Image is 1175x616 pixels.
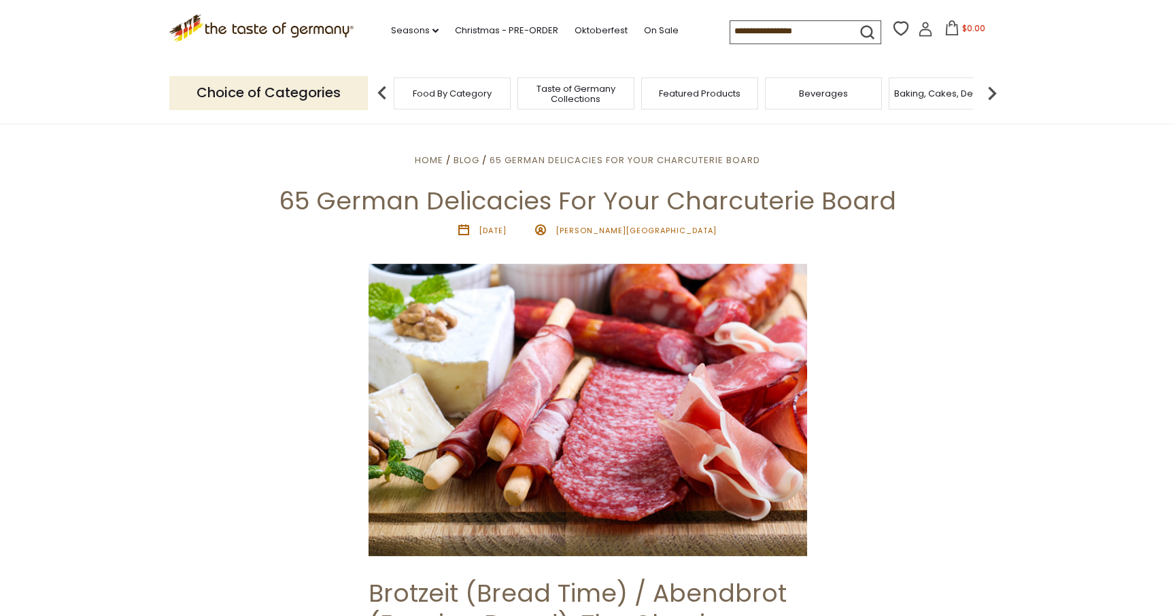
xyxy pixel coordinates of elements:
a: Seasons [391,23,439,38]
a: Featured Products [659,88,740,99]
span: $0.00 [962,22,985,34]
a: Christmas - PRE-ORDER [455,23,558,38]
p: Choice of Categories [169,76,368,109]
a: Oktoberfest [575,23,628,38]
a: Blog [454,154,479,167]
img: next arrow [978,80,1006,107]
a: 65 German Delicacies For Your Charcuterie Board [490,154,760,167]
a: Beverages [799,88,848,99]
a: Baking, Cakes, Desserts [894,88,1000,99]
h1: 65 German Delicacies For Your Charcuterie Board [42,186,1133,216]
a: Home [415,154,443,167]
time: [DATE] [479,225,507,236]
span: [PERSON_NAME][GEOGRAPHIC_DATA] [556,225,717,236]
button: $0.00 [936,20,993,41]
a: Food By Category [413,88,492,99]
a: Taste of Germany Collections [522,84,630,104]
img: previous arrow [369,80,396,107]
a: On Sale [644,23,679,38]
img: 65 German Delicacies For Your Charcuterie Board [369,264,807,556]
